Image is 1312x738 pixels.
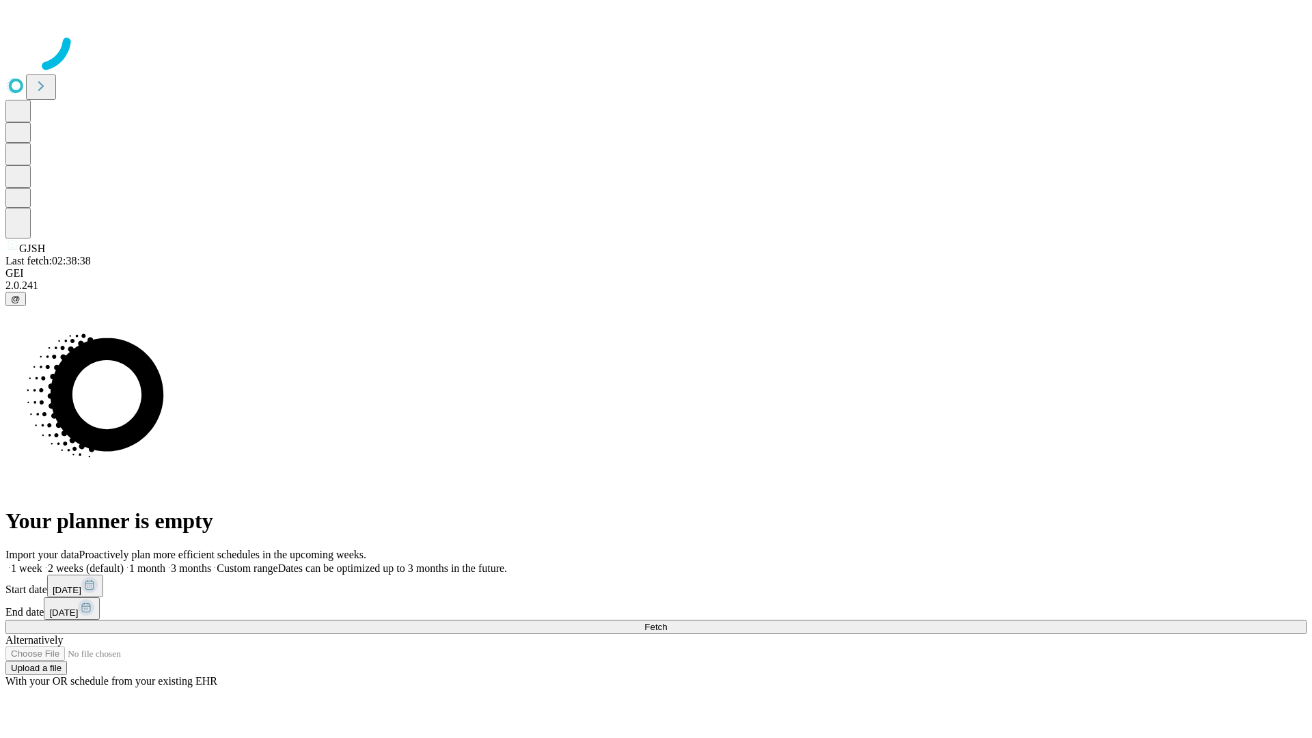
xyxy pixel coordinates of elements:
[5,255,91,266] span: Last fetch: 02:38:38
[5,675,217,687] span: With your OR schedule from your existing EHR
[5,575,1307,597] div: Start date
[644,622,667,632] span: Fetch
[19,243,45,254] span: GJSH
[11,562,42,574] span: 1 week
[53,585,81,595] span: [DATE]
[5,508,1307,534] h1: Your planner is empty
[79,549,366,560] span: Proactively plan more efficient schedules in the upcoming weeks.
[5,597,1307,620] div: End date
[44,597,100,620] button: [DATE]
[5,634,63,646] span: Alternatively
[47,575,103,597] button: [DATE]
[171,562,211,574] span: 3 months
[5,267,1307,279] div: GEI
[49,607,78,618] span: [DATE]
[5,620,1307,634] button: Fetch
[217,562,277,574] span: Custom range
[129,562,165,574] span: 1 month
[48,562,124,574] span: 2 weeks (default)
[5,661,67,675] button: Upload a file
[11,294,20,304] span: @
[5,292,26,306] button: @
[5,549,79,560] span: Import your data
[278,562,507,574] span: Dates can be optimized up to 3 months in the future.
[5,279,1307,292] div: 2.0.241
